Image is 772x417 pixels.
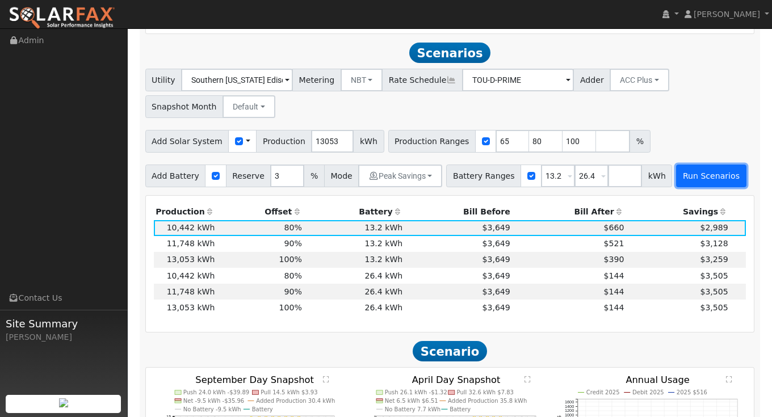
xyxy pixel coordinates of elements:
text: Net 6.5 kWh $6.51 [384,398,438,404]
span: Metering [292,69,341,91]
span: Production Ranges [388,130,476,153]
span: 90% [284,239,302,248]
img: retrieve [59,398,68,407]
span: Scenarios [409,43,490,63]
span: kWh [641,165,672,187]
td: 13,053 kWh [154,300,217,315]
span: % [304,165,324,187]
text: 1400 [564,404,573,409]
text: Added Production 35.8 kWh [448,398,527,404]
button: NBT [341,69,383,91]
th: Bill After [512,204,626,220]
text: No Battery -9.5 kWh [183,406,241,412]
text: April Day Snapshot [412,375,501,386]
text: Push 24.0 kWh -$39.89 [183,390,250,396]
span: $660 [604,223,624,232]
td: 11,748 kWh [154,236,217,252]
td: 10,442 kWh [154,268,217,284]
td: 13.2 kWh [304,220,404,236]
span: $3,649 [482,223,510,232]
span: 90% [284,287,302,296]
span: Utility [145,69,182,91]
span: $3,649 [482,271,510,280]
span: 80% [284,271,302,280]
span: $2,989 [700,223,728,232]
span: $3,649 [482,255,510,264]
td: 10,442 kWh [154,220,217,236]
text: September Day Snapshot [195,375,314,386]
th: Battery [304,204,404,220]
span: Reserve [226,165,271,187]
text: Push 26.1 kWh -$1.32 [384,390,447,396]
span: Battery Ranges [446,165,521,187]
text: Annual Usage [626,375,690,386]
span: Add Solar System [145,130,229,153]
td: 26.4 kWh [304,300,404,315]
span: $3,128 [700,239,728,248]
span: $3,259 [700,255,728,264]
span: Site Summary [6,316,121,331]
td: 26.4 kWh [304,284,404,300]
text: Pull 14.5 kWh $3.93 [261,390,318,396]
button: Peak Savings [358,165,442,187]
span: $3,649 [482,239,510,248]
text: Pull 32.6 kWh $7.83 [457,390,514,396]
div: [PERSON_NAME] [6,331,121,343]
span: Production [256,130,312,153]
td: 26.4 kWh [304,268,404,284]
th: Offset [217,204,304,220]
span: $3,649 [482,287,510,296]
span: kWh [353,130,384,153]
span: $390 [604,255,624,264]
button: Run Scenarios [676,165,746,187]
td: 13,053 kWh [154,252,217,268]
button: Default [223,95,275,118]
text:  [525,376,531,383]
span: $3,505 [700,303,728,312]
td: 13.2 kWh [304,236,404,252]
span: 80% [284,223,302,232]
span: $144 [604,287,624,296]
button: ACC Plus [610,69,669,91]
span: [PERSON_NAME] [694,10,760,19]
text: 2025 $516 [677,390,707,396]
span: Mode [324,165,359,187]
span: 100% [279,303,302,312]
text:  [324,376,330,383]
span: Scenario [413,341,487,361]
input: Select a Rate Schedule [462,69,574,91]
text: Debit 2025 [632,390,664,396]
span: $144 [604,271,624,280]
span: $144 [604,303,624,312]
span: $3,505 [700,287,728,296]
th: Bill Before [405,204,513,220]
span: Savings [683,207,718,216]
text: Battery [450,406,471,412]
span: Snapshot Month [145,95,224,118]
span: $3,505 [700,271,728,280]
span: $3,649 [482,303,510,312]
span: 100% [279,255,302,264]
img: SolarFax [9,6,115,30]
text:  [727,376,733,383]
span: % [630,130,650,153]
span: Adder [573,69,610,91]
text: 1200 [564,408,573,414]
span: Rate Schedule [382,69,463,91]
text: Battery [252,406,273,412]
text: 1600 [564,399,573,405]
th: Production [154,204,217,220]
td: 13.2 kWh [304,252,404,268]
text: Credit 2025 [586,390,619,396]
text: Added Production 30.4 kWh [256,398,335,404]
text: No Battery 7.7 kWh [384,406,440,412]
span: $521 [604,239,624,248]
td: 11,748 kWh [154,284,217,300]
input: Select a Utility [181,69,293,91]
text: Net -9.5 kWh -$35.96 [183,398,245,404]
span: Add Battery [145,165,206,187]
